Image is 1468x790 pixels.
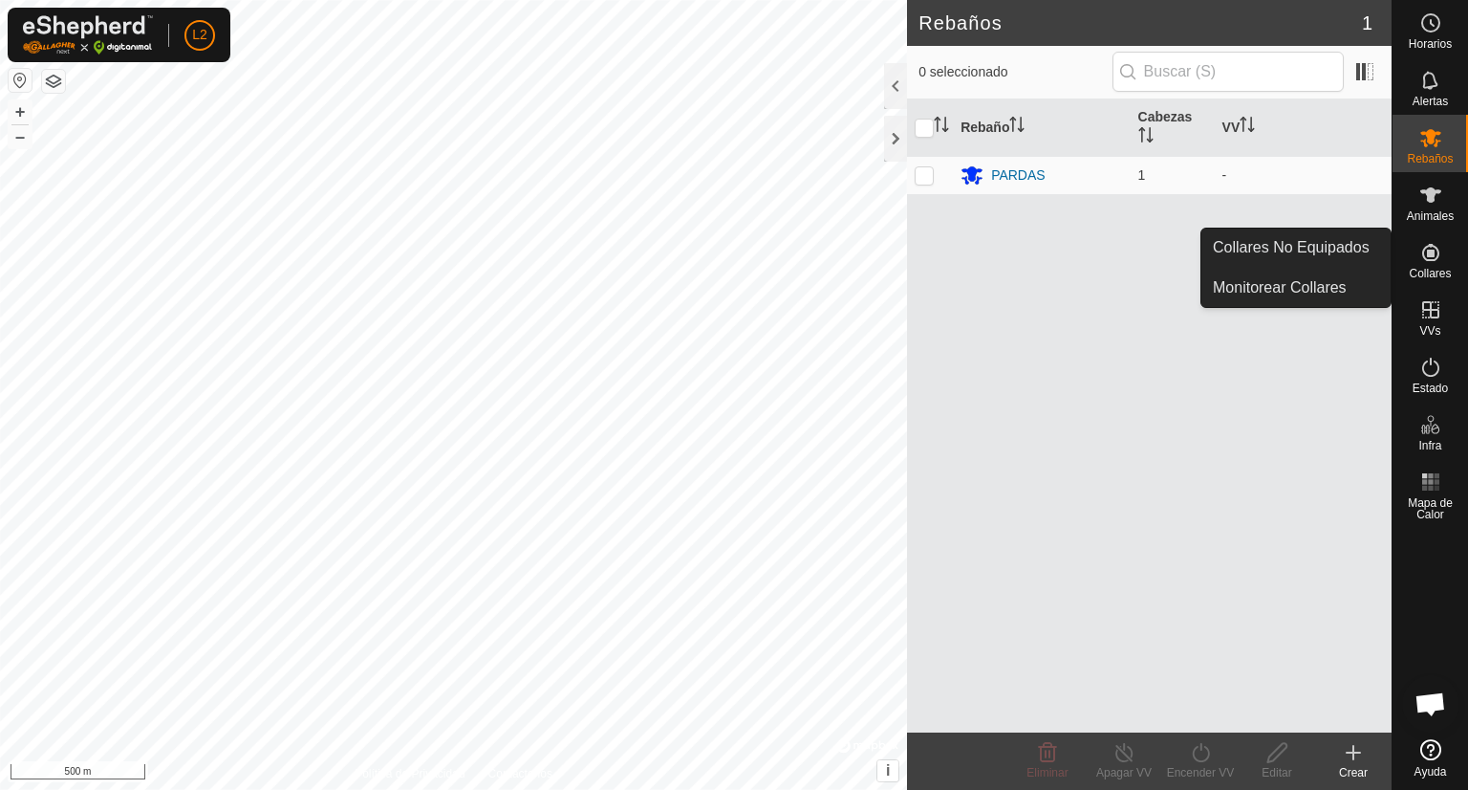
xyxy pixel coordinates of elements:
span: L2 [192,25,207,45]
button: i [877,760,898,781]
div: Chat abierto [1402,675,1459,733]
h2: Rebaños [918,11,1362,34]
div: Crear [1315,764,1392,781]
div: PARDAS [991,165,1046,186]
span: Collares [1409,268,1451,279]
button: Capas del Mapa [42,70,65,93]
span: i [886,762,890,779]
th: VV [1215,99,1392,157]
span: 1 [1138,167,1146,183]
p-sorticon: Activar para ordenar [1138,130,1154,145]
a: Collares No Equipados [1201,229,1391,267]
span: Infra [1418,440,1441,451]
a: Monitorear Collares [1201,269,1391,307]
th: Cabezas [1131,99,1215,157]
th: Rebaño [953,99,1130,157]
span: Mapa de Calor [1397,497,1463,520]
span: 1 [1362,9,1372,37]
span: Collares No Equipados [1213,236,1370,259]
div: Apagar VV [1086,764,1162,781]
span: Alertas [1413,96,1448,107]
button: – [9,125,32,148]
img: Logo Gallagher [23,15,153,55]
span: 0 seleccionado [918,62,1112,82]
button: Restablecer Mapa [9,69,32,92]
span: Monitorear Collares [1213,276,1347,299]
a: Contáctenos [488,765,552,782]
span: Estado [1413,383,1448,394]
p-sorticon: Activar para ordenar [934,120,949,135]
span: Eliminar [1026,766,1068,779]
div: Editar [1239,764,1315,781]
input: Buscar (S) [1112,52,1344,92]
span: VVs [1419,325,1440,337]
button: + [9,100,32,123]
p-sorticon: Activar para ordenar [1240,120,1255,135]
span: Rebaños [1407,153,1453,165]
a: Ayuda [1392,732,1468,785]
span: Animales [1407,210,1454,222]
p-sorticon: Activar para ordenar [1009,120,1025,135]
div: Encender VV [1162,764,1239,781]
td: - [1215,156,1392,194]
a: Política de Privacidad [355,765,464,782]
span: Ayuda [1414,766,1447,778]
span: Horarios [1409,38,1452,50]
